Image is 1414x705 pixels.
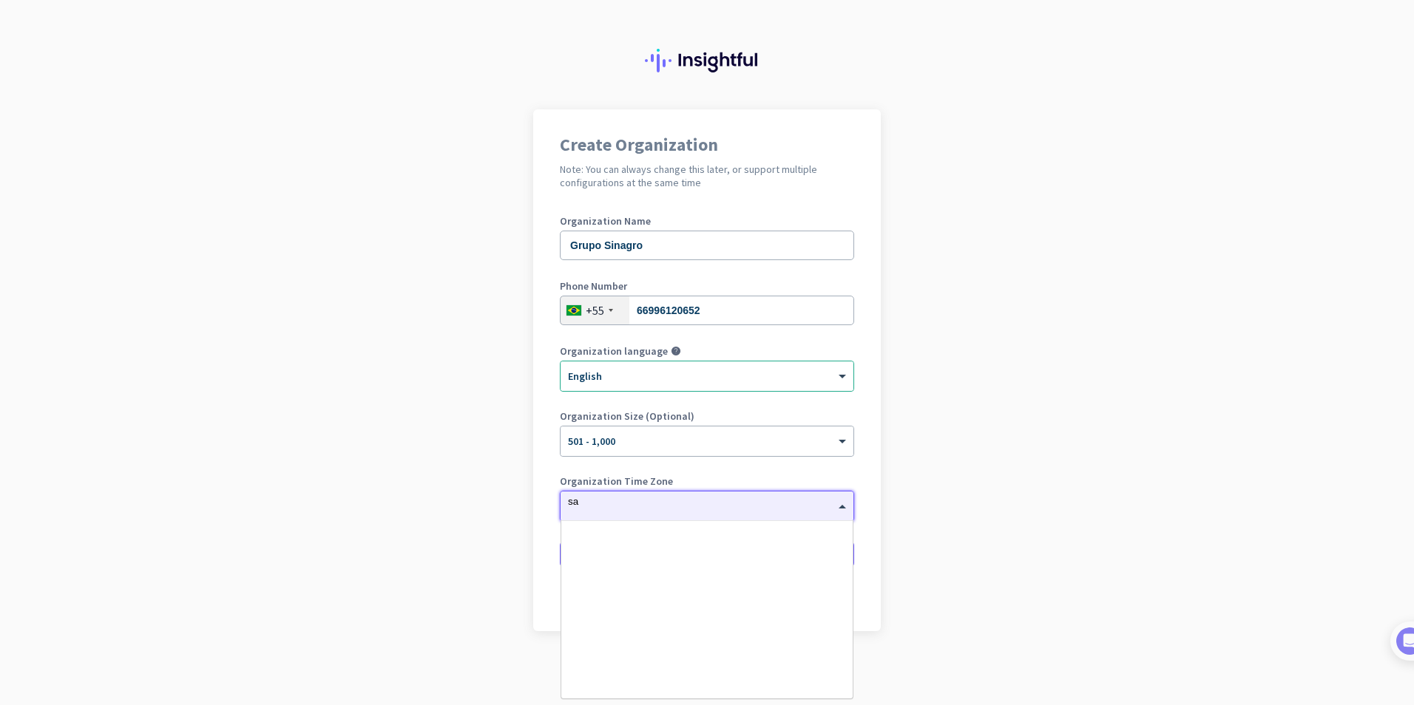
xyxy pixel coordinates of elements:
[560,594,854,604] div: Go back
[560,216,854,226] label: Organization Name
[645,49,769,72] img: Insightful
[560,163,854,189] h2: Note: You can always change this later, or support multiple configurations at the same time
[561,521,853,698] div: Options List
[560,346,668,356] label: Organization language
[586,303,604,318] div: +55
[560,296,854,325] input: 11 2345-6789
[560,541,854,568] button: Create Organization
[560,476,854,486] label: Organization Time Zone
[560,231,854,260] input: What is the name of your organization?
[560,411,854,421] label: Organization Size (Optional)
[560,136,854,154] h1: Create Organization
[671,346,681,356] i: help
[560,281,854,291] label: Phone Number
